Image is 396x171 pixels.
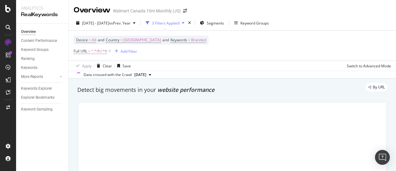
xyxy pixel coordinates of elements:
[373,85,385,89] span: By URL
[183,9,187,13] div: arrow-right-arrow-left
[21,94,54,101] div: Explorer Bookmarks
[191,36,206,44] span: Branded
[84,72,132,78] div: Data crossed with the Crawl
[112,47,137,55] button: Add Filter
[123,63,131,69] div: Save
[134,72,146,78] span: 2025 Jul. 18th
[88,48,90,54] span: =
[21,29,36,35] div: Overview
[188,37,190,43] span: =
[115,61,131,71] button: Save
[82,63,92,69] div: Apply
[21,38,64,44] a: Content Performance
[21,56,64,62] a: Ranking
[347,63,391,69] div: Switch to Advanced Mode
[21,85,64,92] a: Keywords Explorer
[113,8,181,14] div: Walmart Canada 10m Monthly (JS)
[74,5,110,16] div: Overview
[74,18,138,28] button: [DATE] - [DATE]vsPrev. Year
[120,37,123,43] span: =
[162,37,169,43] span: and
[21,29,64,35] a: Overview
[207,20,224,26] span: Segments
[92,36,96,44] span: All
[94,61,112,71] button: Clear
[21,74,43,80] div: More Reports
[21,56,35,62] div: Ranking
[76,37,88,43] span: Device
[109,20,131,26] span: vs Prev. Year
[89,37,91,43] span: =
[240,20,269,26] div: Keyword Groups
[21,65,37,71] div: Keywords
[170,37,187,43] span: Keywords
[21,5,63,11] div: Analytics
[197,18,226,28] button: Segments
[21,38,57,44] div: Content Performance
[74,48,87,54] span: Full URL
[21,11,63,18] div: RealKeywords
[91,47,107,56] span: ^.*/fr/.*$
[21,94,64,101] a: Explorer Bookmarks
[82,20,109,26] span: [DATE] - [DATE]
[106,37,119,43] span: Country
[21,65,64,71] a: Keywords
[103,63,112,69] div: Clear
[21,47,49,53] div: Keyword Groups
[152,20,179,26] div: 3 Filters Applied
[123,36,161,44] span: [GEOGRAPHIC_DATA]
[375,150,390,165] div: Open Intercom Messenger
[21,106,64,113] a: Keyword Sampling
[132,71,154,79] button: [DATE]
[187,20,192,26] div: times
[21,47,64,53] a: Keyword Groups
[98,37,104,43] span: and
[232,18,271,28] button: Keyword Groups
[143,18,187,28] button: 3 Filters Applied
[344,61,391,71] button: Switch to Advanced Mode
[74,61,92,71] button: Apply
[21,85,52,92] div: Keywords Explorer
[21,106,53,113] div: Keyword Sampling
[366,83,387,92] div: legacy label
[21,74,58,80] a: More Reports
[121,49,137,54] div: Add Filter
